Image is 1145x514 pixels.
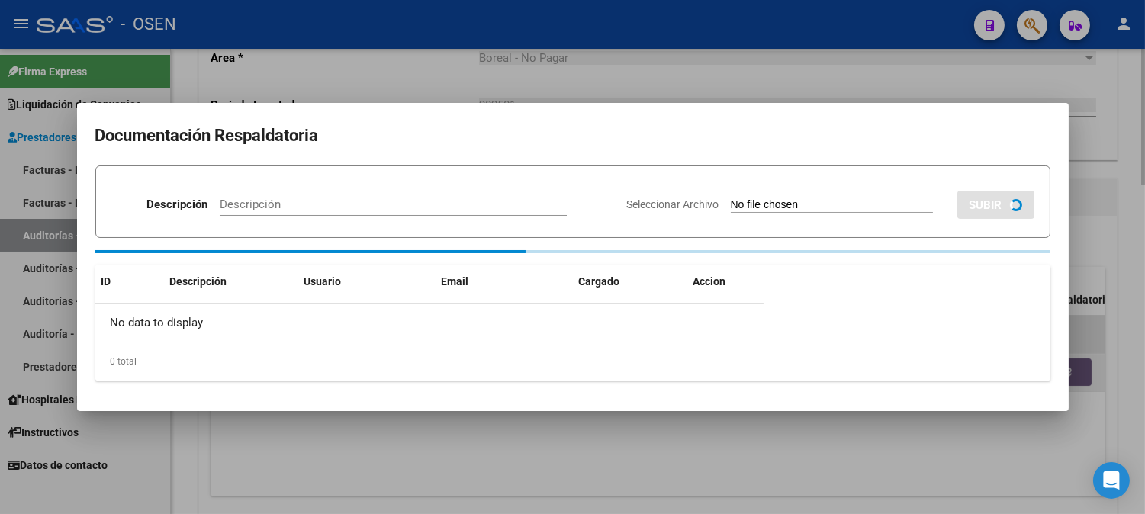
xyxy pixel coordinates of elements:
[95,342,1050,381] div: 0 total
[101,275,111,288] span: ID
[970,198,1002,212] span: SUBIR
[693,275,726,288] span: Accion
[170,275,227,288] span: Descripción
[164,265,298,298] datatable-header-cell: Descripción
[95,304,764,342] div: No data to display
[579,275,620,288] span: Cargado
[95,265,164,298] datatable-header-cell: ID
[298,265,436,298] datatable-header-cell: Usuario
[146,196,207,214] p: Descripción
[687,265,764,298] datatable-header-cell: Accion
[436,265,573,298] datatable-header-cell: Email
[95,121,1050,150] h2: Documentación Respaldatoria
[957,191,1034,219] button: SUBIR
[573,265,687,298] datatable-header-cell: Cargado
[442,275,469,288] span: Email
[1093,462,1130,499] div: Open Intercom Messenger
[304,275,342,288] span: Usuario
[627,198,719,210] span: Seleccionar Archivo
